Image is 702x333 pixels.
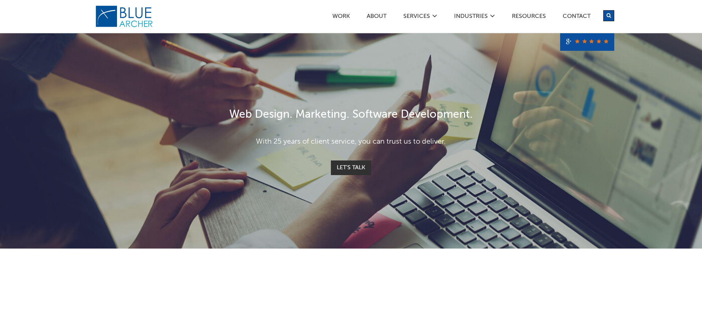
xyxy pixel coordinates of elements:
h1: Web Design. Marketing. Software Development. [139,107,563,123]
a: Contact [562,14,591,21]
img: Blue Archer Logo [95,5,154,28]
a: ABOUT [366,14,387,21]
a: Let's Talk [331,160,371,175]
p: With 25 years of client service, you can trust us to deliver. [139,136,563,147]
a: Work [332,14,350,21]
a: Industries [454,14,488,21]
a: Resources [512,14,546,21]
a: SERVICES [403,14,430,21]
